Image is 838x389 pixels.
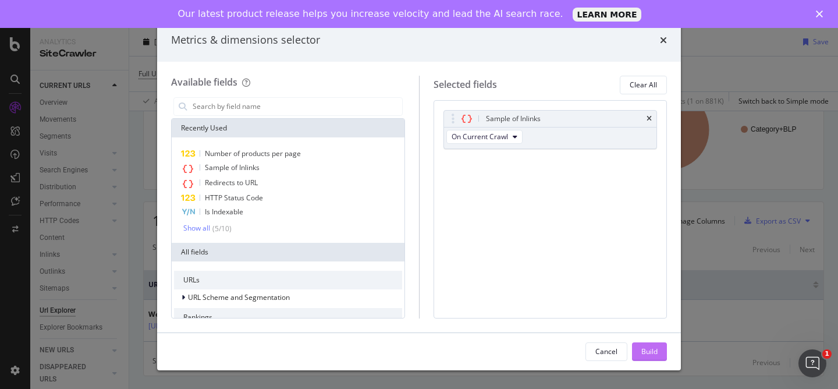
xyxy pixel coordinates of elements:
[486,113,541,125] div: Sample of Inlinks
[157,19,681,370] div: modal
[174,271,402,289] div: URLs
[573,8,642,22] a: LEARN MORE
[174,308,402,327] div: Rankings
[660,33,667,48] div: times
[205,193,263,203] span: HTTP Status Code
[434,78,497,91] div: Selected fields
[632,342,667,361] button: Build
[178,8,563,20] div: Our latest product release helps you increase velocity and lead the AI search race.
[205,207,243,217] span: Is Indexable
[188,292,290,302] span: URL Scheme and Segmentation
[798,349,826,377] iframe: Intercom live chat
[210,224,232,234] div: ( 5 / 10 )
[171,76,237,89] div: Available fields
[620,76,667,94] button: Clear All
[595,346,617,356] div: Cancel
[585,342,627,361] button: Cancel
[172,119,404,137] div: Recently Used
[205,148,301,158] span: Number of products per page
[446,130,523,144] button: On Current Crawl
[630,80,657,90] div: Clear All
[647,115,652,122] div: times
[822,349,832,359] span: 1
[452,132,508,142] span: On Current Crawl
[443,110,658,149] div: Sample of InlinkstimesOn Current Crawl
[191,98,402,115] input: Search by field name
[641,346,658,356] div: Build
[205,162,260,172] span: Sample of Inlinks
[171,33,320,48] div: Metrics & dimensions selector
[816,10,828,17] div: Close
[205,178,258,188] span: Redirects to URL
[183,224,210,232] div: Show all
[172,243,404,261] div: All fields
